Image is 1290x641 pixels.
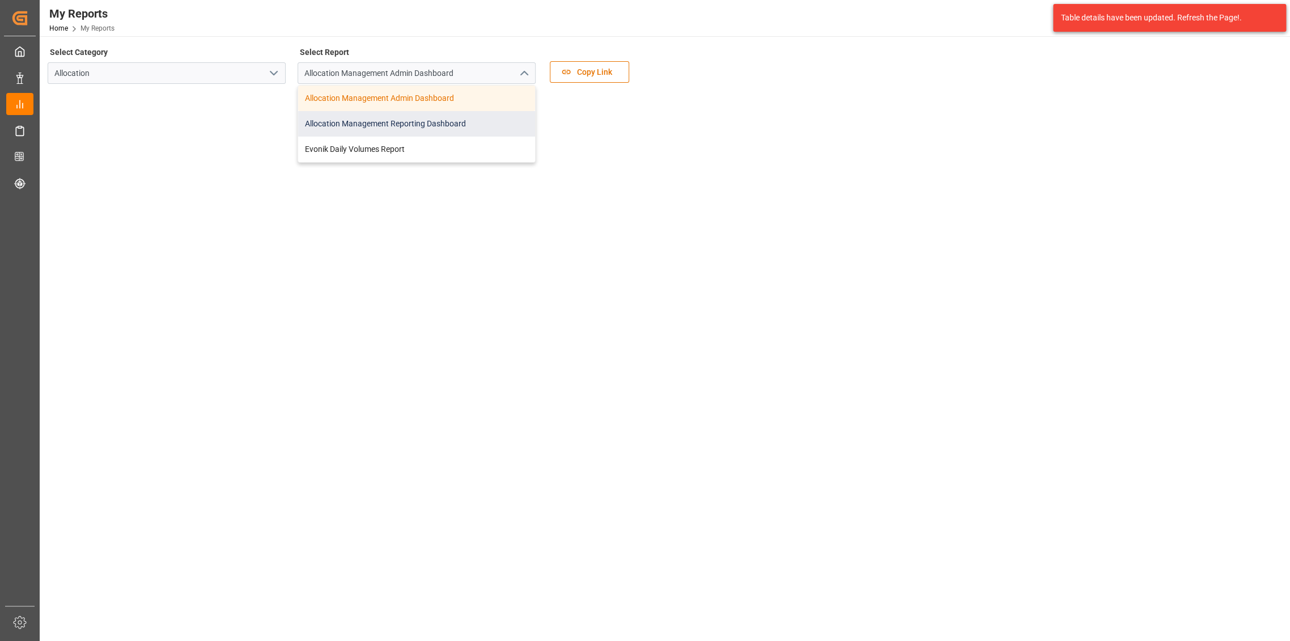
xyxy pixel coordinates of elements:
[298,137,535,162] div: Evonik Daily Volumes Report
[1061,12,1270,24] div: Table details have been updated. Refresh the Page!.
[298,44,351,60] label: Select Report
[515,65,532,82] button: close menu
[265,65,282,82] button: open menu
[550,61,629,83] button: Copy Link
[49,5,114,22] div: My Reports
[48,62,286,84] input: Type to search/select
[571,66,618,78] span: Copy Link
[298,111,535,137] div: Allocation Management Reporting Dashboard
[49,24,68,32] a: Home
[298,62,536,84] input: Type to search/select
[298,86,535,111] div: Allocation Management Admin Dashboard
[48,44,109,60] label: Select Category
